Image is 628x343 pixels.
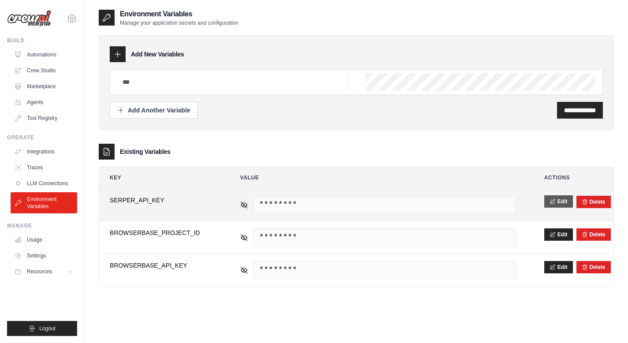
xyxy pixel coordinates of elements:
div: Manage [7,222,77,229]
button: Delete [582,264,606,271]
a: Usage [11,233,77,247]
a: Agents [11,95,77,109]
div: Add Another Variable [117,106,190,115]
h2: Environment Variables [120,9,238,19]
button: Delete [582,231,606,238]
div: Operate [7,134,77,141]
th: Value [230,167,527,188]
button: Resources [11,265,77,279]
button: Logout [7,321,77,336]
div: Build [7,37,77,44]
span: Logout [39,325,56,332]
span: BROWSERBASE_PROJECT_ID [110,228,212,237]
img: Logo [7,10,51,27]
h3: Existing Variables [120,147,171,156]
h3: Add New Variables [131,50,184,59]
th: Key [99,167,223,188]
a: LLM Connections [11,176,77,190]
th: Actions [534,167,613,188]
a: Marketplace [11,79,77,93]
span: Resources [27,268,52,275]
a: Environment Variables [11,192,77,213]
button: Edit [544,228,573,241]
button: Delete [582,198,606,205]
a: Tool Registry [11,111,77,125]
a: Integrations [11,145,77,159]
a: Settings [11,249,77,263]
button: Edit [544,195,573,208]
p: Manage your application secrets and configuration [120,19,238,26]
button: Add Another Variable [110,102,198,119]
button: Edit [544,261,573,273]
span: SERPER_API_KEY [110,196,212,205]
a: Traces [11,160,77,175]
a: Crew Studio [11,63,77,78]
a: Automations [11,48,77,62]
span: BROWSERBASE_API_KEY [110,261,212,270]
